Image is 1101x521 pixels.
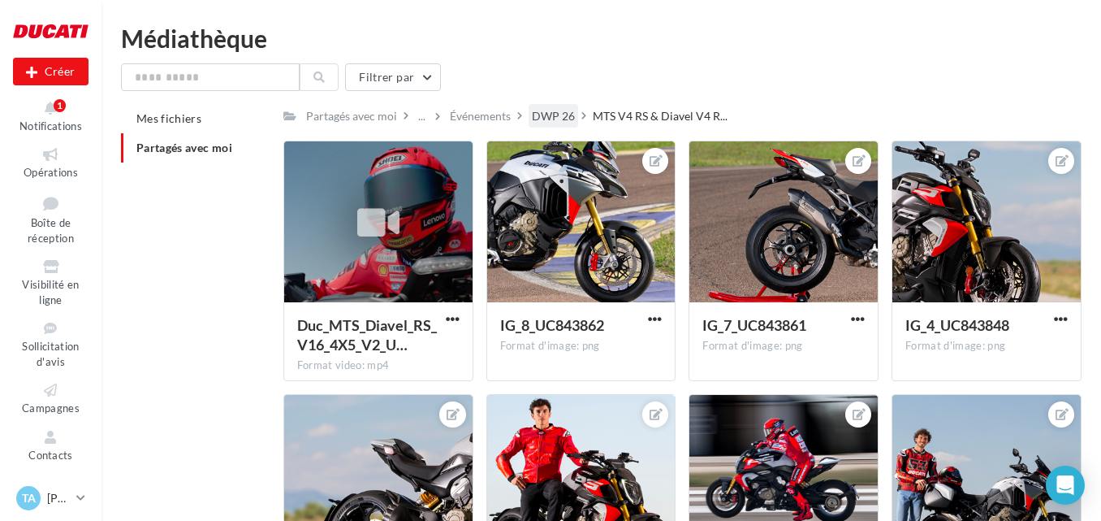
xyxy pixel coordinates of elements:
[500,339,663,354] div: Format d'image: png
[22,402,80,415] span: Campagnes
[13,142,89,182] a: Opérations
[13,425,89,465] a: Contacts
[13,316,89,371] a: Sollicitation d'avis
[13,58,89,85] div: Nouvelle campagne
[22,340,79,368] span: Sollicitation d'avis
[905,339,1068,354] div: Format d'image: png
[450,108,511,124] div: Événements
[54,99,66,112] div: 1
[702,316,806,334] span: IG_7_UC843861
[13,254,89,310] a: Visibilité en ligne
[297,316,437,354] span: Duc_MTS_Diavel_RS_V16_4X5_V2_UC843869
[415,105,429,128] div: ...
[532,108,575,124] div: DWP 26
[22,490,36,506] span: TA
[306,108,397,124] div: Partagés avec moi
[13,189,89,249] a: Boîte de réception
[13,483,89,514] a: TA [PERSON_NAME]
[500,316,604,334] span: IG_8_UC843862
[28,216,74,245] span: Boîte de réception
[593,108,728,124] span: MTS V4 RS & Diavel V4 R...
[13,378,89,418] a: Campagnes
[13,58,89,85] button: Créer
[121,26,1082,50] div: Médiathèque
[136,111,201,125] span: Mes fichiers
[28,449,73,462] span: Contacts
[1046,466,1085,505] div: Open Intercom Messenger
[47,490,70,506] p: [PERSON_NAME]
[345,63,441,91] button: Filtrer par
[905,316,1009,334] span: IG_4_UC843848
[136,141,232,154] span: Partagés avec moi
[19,119,82,132] span: Notifications
[22,278,79,306] span: Visibilité en ligne
[297,358,460,373] div: Format video: mp4
[13,96,89,136] button: Notifications 1
[24,166,78,179] span: Opérations
[702,339,865,354] div: Format d'image: png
